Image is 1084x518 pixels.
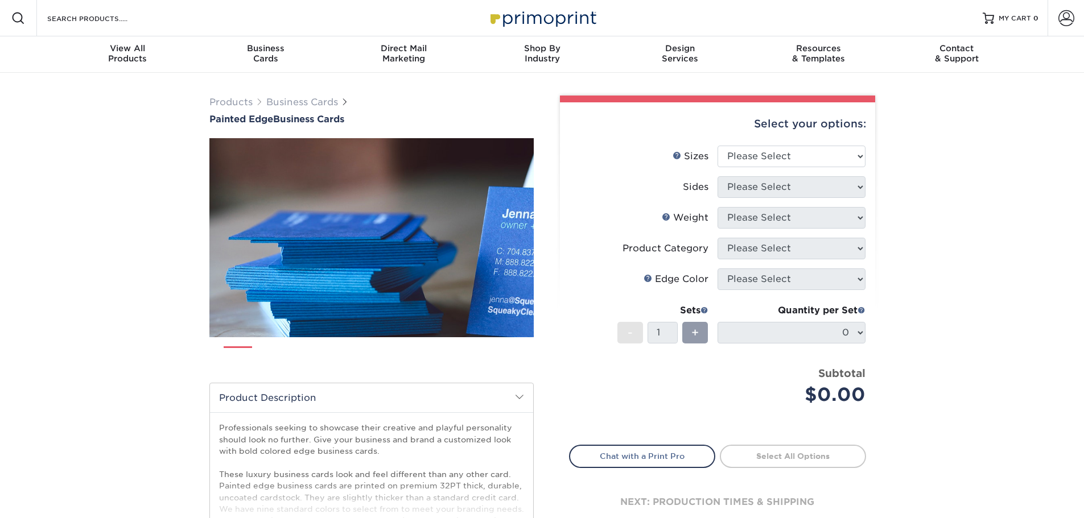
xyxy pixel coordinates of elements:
a: Select All Options [720,445,866,467]
span: Contact [888,43,1026,53]
a: Business Cards [266,97,338,107]
img: Business Cards 04 [338,342,366,370]
a: Resources& Templates [749,36,888,73]
div: Select your options: [569,102,866,146]
a: Shop ByIndustry [473,36,611,73]
img: Business Cards 06 [414,342,443,370]
span: Shop By [473,43,611,53]
div: Weight [662,211,708,225]
a: Direct MailMarketing [335,36,473,73]
img: Business Cards 08 [491,342,519,370]
span: - [628,324,633,341]
img: Business Cards 02 [262,342,290,370]
a: BusinessCards [196,36,335,73]
img: Painted Edge 01 [209,76,534,400]
img: Business Cards 07 [452,342,481,370]
div: Products [59,43,197,64]
a: View AllProducts [59,36,197,73]
img: Primoprint [485,6,599,30]
span: + [691,324,699,341]
div: & Support [888,43,1026,64]
input: SEARCH PRODUCTS..... [46,11,157,25]
div: Sizes [673,150,708,163]
span: View All [59,43,197,53]
span: Painted Edge [209,114,273,125]
a: Chat with a Print Pro [569,445,715,467]
div: Services [611,43,749,64]
span: Resources [749,43,888,53]
div: Marketing [335,43,473,64]
a: DesignServices [611,36,749,73]
span: Business [196,43,335,53]
div: Sides [683,180,708,194]
strong: Subtotal [818,367,865,379]
a: Contact& Support [888,36,1026,73]
div: & Templates [749,43,888,64]
h2: Product Description [210,383,533,412]
img: Business Cards 03 [300,342,328,370]
span: Direct Mail [335,43,473,53]
div: Cards [196,43,335,64]
h1: Business Cards [209,114,534,125]
div: Edge Color [644,272,708,286]
span: 0 [1033,14,1038,22]
a: Products [209,97,253,107]
span: MY CART [999,14,1031,23]
div: $0.00 [726,381,865,408]
div: Sets [617,304,708,317]
div: Quantity per Set [718,304,865,317]
div: Product Category [623,242,708,255]
span: Design [611,43,749,53]
div: Industry [473,43,611,64]
img: Business Cards 01 [224,342,252,371]
a: Painted EdgeBusiness Cards [209,114,534,125]
img: Business Cards 05 [376,342,405,370]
